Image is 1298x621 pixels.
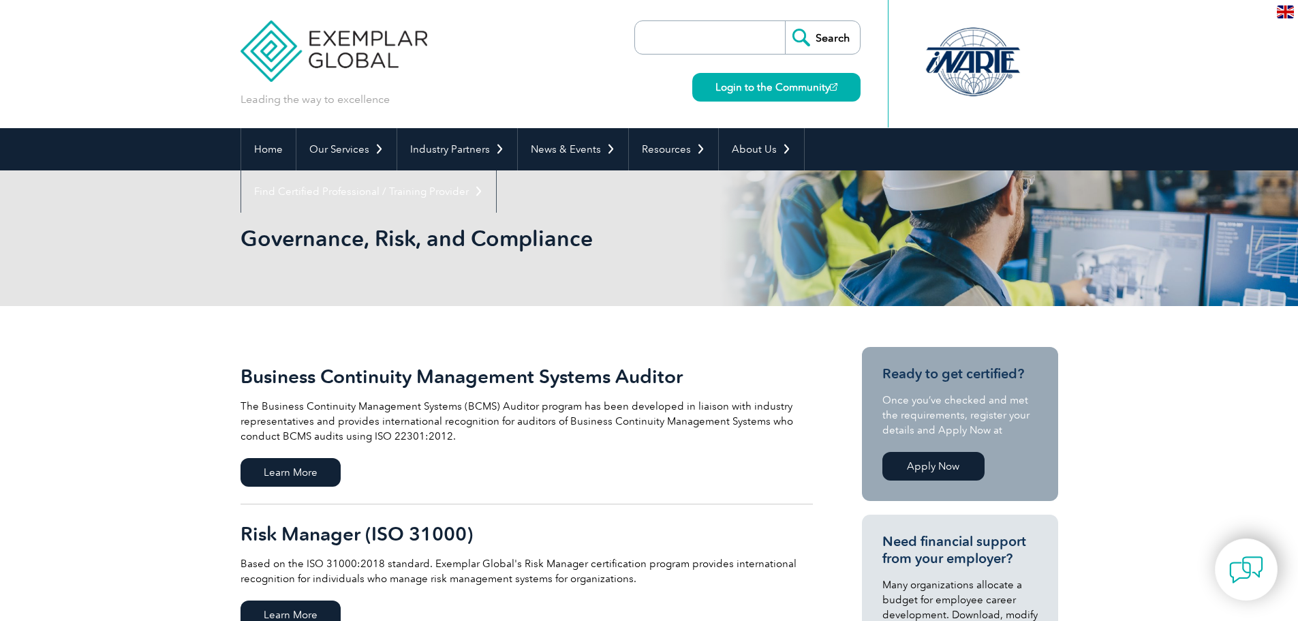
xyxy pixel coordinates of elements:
[719,128,804,170] a: About Us
[241,523,813,545] h2: Risk Manager (ISO 31000)
[241,128,296,170] a: Home
[241,556,813,586] p: Based on the ISO 31000:2018 standard. Exemplar Global's Risk Manager certification program provid...
[241,225,764,252] h1: Governance, Risk, and Compliance
[241,170,496,213] a: Find Certified Professional / Training Provider
[882,452,985,481] a: Apply Now
[241,399,813,444] p: The Business Continuity Management Systems (BCMS) Auditor program has been developed in liaison w...
[629,128,718,170] a: Resources
[518,128,628,170] a: News & Events
[692,73,861,102] a: Login to the Community
[882,533,1038,567] h3: Need financial support from your employer?
[241,92,390,107] p: Leading the way to excellence
[397,128,517,170] a: Industry Partners
[241,365,813,387] h2: Business Continuity Management Systems Auditor
[241,347,813,504] a: Business Continuity Management Systems Auditor The Business Continuity Management Systems (BCMS) ...
[830,83,837,91] img: open_square.png
[1277,5,1294,18] img: en
[785,21,860,54] input: Search
[241,458,341,487] span: Learn More
[1229,553,1263,587] img: contact-chat.png
[882,365,1038,382] h3: Ready to get certified?
[296,128,397,170] a: Our Services
[882,393,1038,438] p: Once you’ve checked and met the requirements, register your details and Apply Now at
